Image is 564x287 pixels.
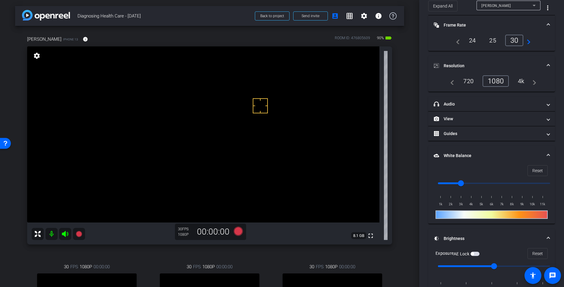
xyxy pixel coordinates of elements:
span: 30 [64,263,69,270]
span: Back to project [260,14,284,18]
div: 25 [485,35,501,46]
mat-icon: navigate_next [523,37,531,44]
span: 10k [527,201,537,207]
div: 1080 [483,75,509,87]
span: 90% [376,33,385,43]
span: 8.1 GB [351,232,366,239]
span: Diagnosing Health Care - [DATE] [78,10,251,22]
span: 1080P [202,263,215,270]
mat-icon: settings [360,12,368,20]
span: 2k [446,201,456,207]
div: Resolution [428,75,555,92]
span: FPS [70,263,78,270]
span: FPS [316,263,324,270]
mat-expansion-panel-header: Guides [428,126,555,141]
mat-icon: navigate_before [453,37,460,44]
mat-panel-title: Resolution [434,63,542,69]
span: 9k [517,201,528,207]
span: 4k [466,201,476,207]
span: 30 [309,263,314,270]
mat-icon: account_box [331,12,339,20]
span: 1080P [80,263,92,270]
span: 1080P [325,263,337,270]
mat-icon: message [549,272,556,279]
mat-icon: info [83,36,88,42]
label: AE Lock [454,251,471,257]
mat-icon: info [375,12,382,20]
mat-expansion-panel-header: White Balance [428,146,555,165]
div: 24 [464,35,480,46]
div: White Balance [428,165,555,224]
mat-expansion-panel-header: Audio [428,97,555,111]
span: 30 [187,263,192,270]
span: FPS [193,263,201,270]
div: ROOM ID: 476805609 [335,35,370,44]
span: 11k [537,201,548,207]
span: 3k [456,201,466,207]
div: 00:00:00 [193,227,233,237]
div: 1080P [178,232,193,237]
mat-icon: navigate_next [529,77,536,85]
span: 7k [497,201,507,207]
span: iPhone 13 [63,37,78,42]
div: Frame Rate [428,35,555,51]
button: Expand All [428,1,458,11]
span: [PERSON_NAME] [481,4,511,8]
img: app-logo [22,10,70,20]
span: Send invite [302,14,319,18]
span: 1k [436,201,446,207]
span: 8k [507,201,517,207]
span: FPS [182,227,189,231]
span: 00:00:00 [216,263,233,270]
mat-panel-title: White Balance [434,153,542,159]
mat-expansion-panel-header: Brightness [428,229,555,248]
mat-panel-title: Audio [434,101,542,107]
mat-expansion-panel-header: Frame Rate [428,15,555,35]
div: 30 [178,227,193,232]
mat-panel-title: View [434,116,542,122]
button: Reset [528,248,548,259]
span: 6k [486,201,497,207]
mat-icon: navigate_before [447,77,454,85]
span: 5k [476,201,486,207]
mat-icon: settings [33,52,41,59]
span: Expand All [433,0,453,12]
span: [PERSON_NAME] [27,36,62,43]
mat-panel-title: Frame Rate [434,22,542,28]
button: Back to project [255,11,290,20]
span: 00:00:00 [93,263,110,270]
mat-icon: more_vert [544,4,551,11]
span: 00:00:00 [339,263,355,270]
div: 4k [513,76,529,86]
span: Reset [532,248,543,259]
mat-icon: grid_on [346,12,353,20]
button: Reset [528,165,548,176]
mat-expansion-panel-header: View [428,112,555,126]
mat-icon: battery_std [385,34,392,42]
mat-icon: accessibility [529,272,537,279]
div: 30 [505,35,524,46]
mat-expansion-panel-header: Resolution [428,56,555,75]
span: Reset [532,165,543,176]
mat-icon: fullscreen [367,232,374,239]
div: 720 [459,76,478,86]
div: Exposure [436,250,480,257]
button: More Options for Adjustments Panel [540,1,555,15]
mat-panel-title: Brightness [434,235,542,242]
button: Send invite [293,11,328,20]
mat-panel-title: Guides [434,131,542,137]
